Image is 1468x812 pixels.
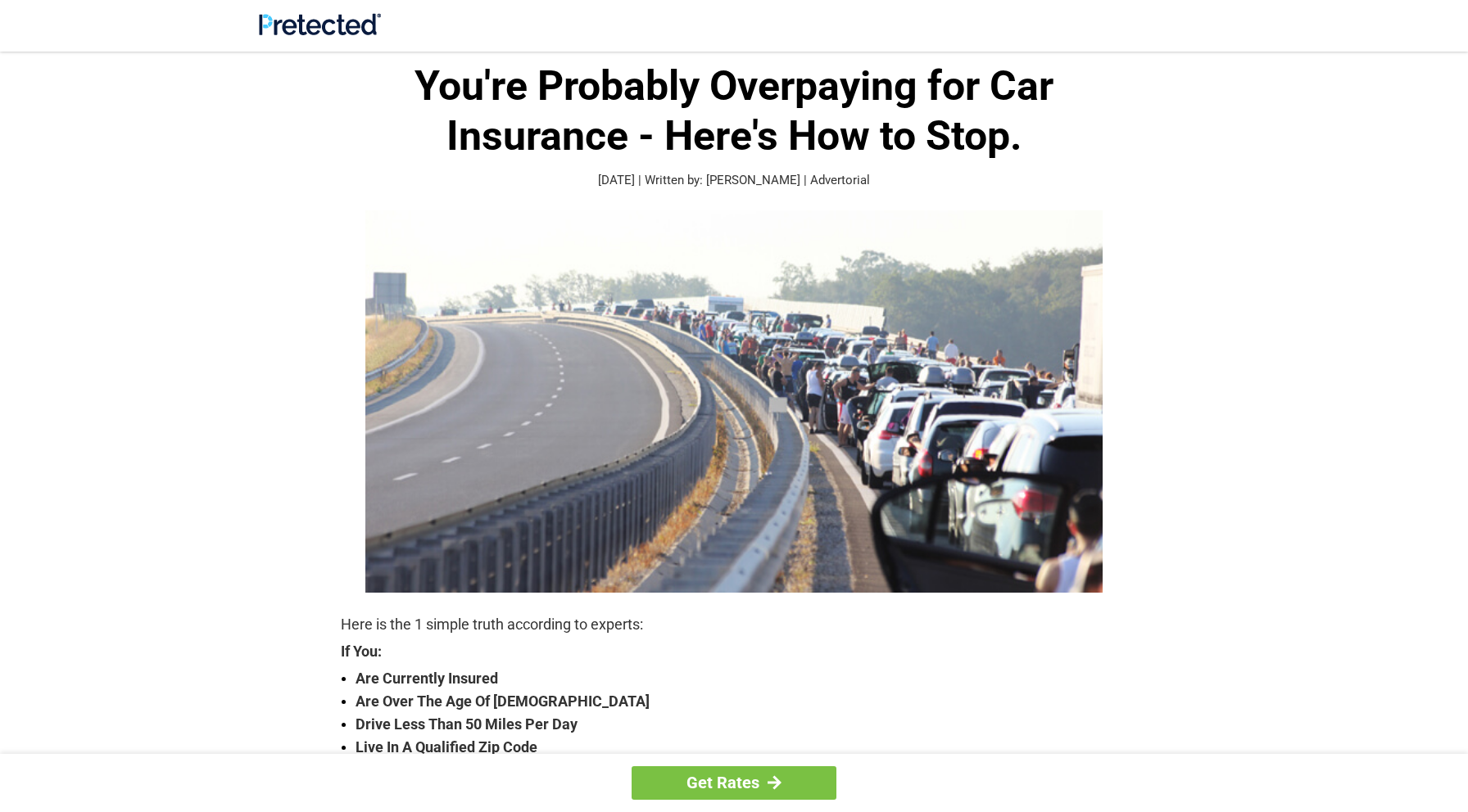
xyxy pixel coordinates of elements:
[356,713,1127,736] strong: Drive Less Than 50 Miles Per Day
[341,613,1127,636] p: Here is the 1 simple truth according to experts:
[259,23,381,38] a: Site Logo
[259,13,381,35] img: Site Logo
[356,736,1127,759] strong: Live In A Qualified Zip Code
[356,690,1127,713] strong: Are Over The Age Of [DEMOGRAPHIC_DATA]
[632,766,836,800] a: Get Rates
[341,644,1127,659] strong: If You:
[341,171,1127,190] p: [DATE] | Written by: [PERSON_NAME] | Advertorial
[356,667,1127,690] strong: Are Currently Insured
[341,61,1127,161] h1: You're Probably Overpaying for Car Insurance - Here's How to Stop.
